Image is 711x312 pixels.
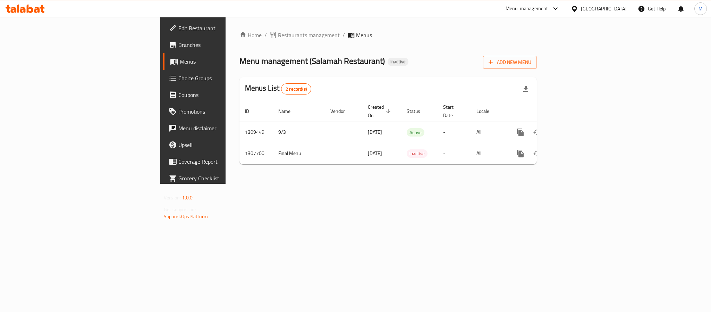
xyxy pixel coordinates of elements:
span: Created On [368,103,393,120]
span: Menu management ( Salamah Restaurant ) [239,53,385,69]
span: 1.0.0 [182,193,193,202]
span: Inactive [388,59,408,65]
a: Menu disclaimer [163,120,279,137]
span: Choice Groups [178,74,273,82]
span: Start Date [443,103,463,120]
span: Restaurants management [278,31,340,39]
td: 9/3 [273,122,325,143]
span: Active [407,129,424,137]
td: All [471,122,507,143]
a: Choice Groups [163,70,279,87]
span: Status [407,107,429,115]
div: Inactive [407,149,428,158]
button: more [512,145,529,162]
button: more [512,124,529,141]
span: Coupons [178,91,273,99]
a: Restaurants management [270,31,340,39]
span: Vendor [330,107,354,115]
span: Promotions [178,107,273,116]
span: Menu disclaimer [178,124,273,132]
button: Change Status [529,145,545,162]
li: / [342,31,345,39]
span: 2 record(s) [281,86,311,92]
nav: breadcrumb [239,31,537,39]
a: Branches [163,36,279,53]
button: Add New Menu [483,56,537,69]
span: Add New Menu [489,58,531,67]
td: All [471,143,507,164]
a: Menus [163,53,279,70]
h2: Menus List [245,83,311,95]
div: [GEOGRAPHIC_DATA] [581,5,627,13]
div: Menu-management [506,5,548,13]
td: - [438,143,471,164]
a: Promotions [163,103,279,120]
span: Version: [164,193,181,202]
span: Name [278,107,299,115]
span: Inactive [407,150,428,158]
span: [DATE] [368,128,382,137]
span: Menus [356,31,372,39]
span: Locale [476,107,498,115]
button: Change Status [529,124,545,141]
span: Upsell [178,141,273,149]
div: Export file [517,81,534,97]
td: Final Menu [273,143,325,164]
span: Coverage Report [178,157,273,166]
td: - [438,122,471,143]
span: ID [245,107,258,115]
span: M [699,5,703,13]
span: Get support on: [164,205,196,214]
th: Actions [507,101,584,122]
a: Upsell [163,137,279,153]
span: [DATE] [368,149,382,158]
a: Grocery Checklist [163,170,279,187]
a: Coverage Report [163,153,279,170]
div: Inactive [388,58,408,66]
span: Grocery Checklist [178,174,273,182]
div: Total records count [281,83,311,95]
a: Support.OpsPlatform [164,212,208,221]
table: enhanced table [239,101,584,164]
a: Edit Restaurant [163,20,279,36]
a: Coupons [163,87,279,103]
span: Menus [180,57,273,66]
span: Edit Restaurant [178,24,273,32]
span: Branches [178,41,273,49]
